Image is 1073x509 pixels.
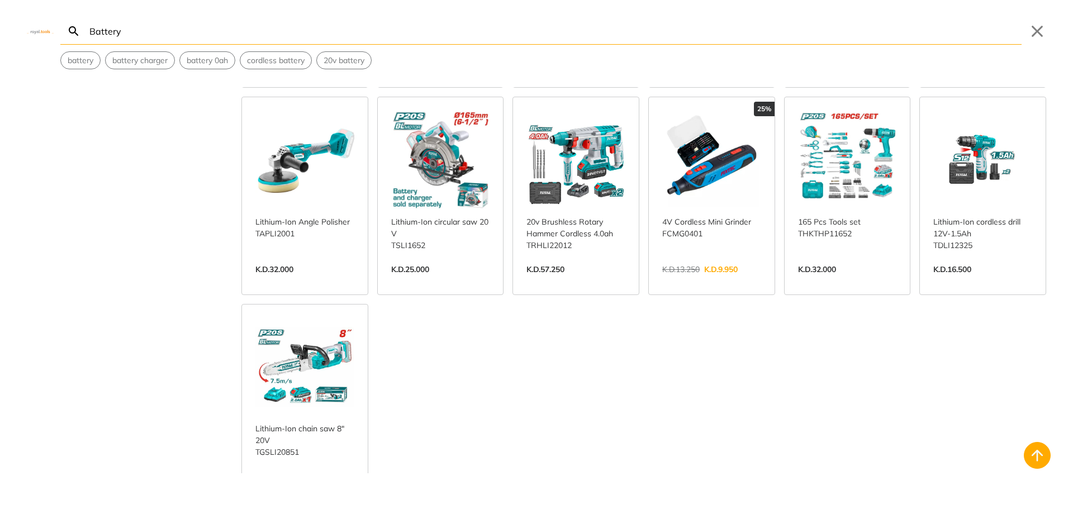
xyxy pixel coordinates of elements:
button: Select suggestion: cordless battery [240,52,311,69]
div: Suggestion: cordless battery [240,51,312,69]
button: Close [1028,22,1046,40]
div: 25% [754,102,775,116]
div: Suggestion: battery [60,51,101,69]
div: Suggestion: 20v battery [316,51,372,69]
svg: Back to top [1028,446,1046,464]
span: battery [68,55,93,66]
button: Select suggestion: 20v battery [317,52,371,69]
svg: Search [67,25,80,38]
div: Suggestion: battery charger [105,51,175,69]
span: cordless battery [247,55,305,66]
div: Suggestion: battery 0ah [179,51,235,69]
span: battery charger [112,55,168,66]
span: 20v battery [324,55,364,66]
button: Back to top [1024,442,1051,469]
button: Select suggestion: battery [61,52,100,69]
img: Close [27,28,54,34]
span: battery 0ah [187,55,228,66]
input: Search… [87,18,1022,44]
button: Select suggestion: battery 0ah [180,52,235,69]
button: Select suggestion: battery charger [106,52,174,69]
